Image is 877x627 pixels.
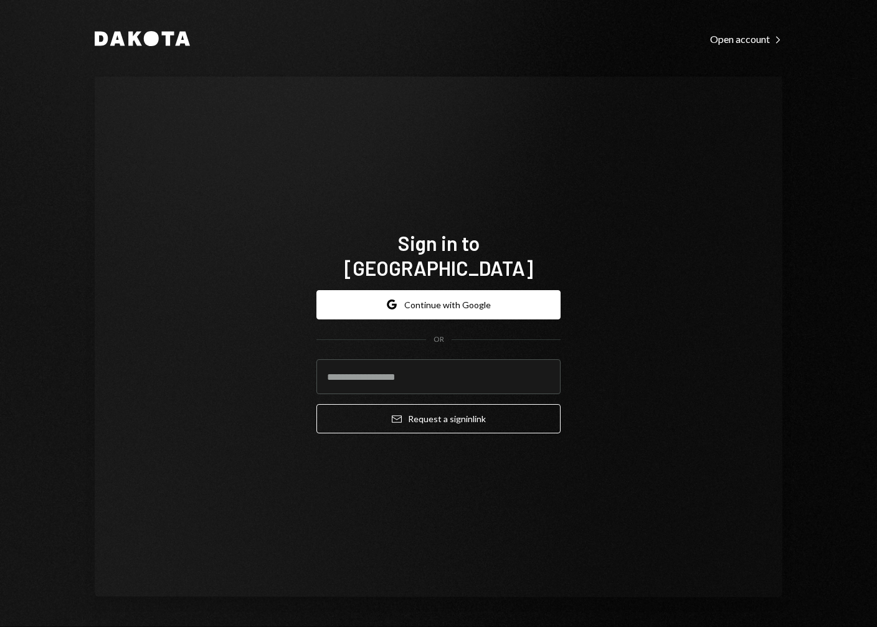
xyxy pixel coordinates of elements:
[710,33,782,45] div: Open account
[316,404,561,433] button: Request a signinlink
[316,290,561,319] button: Continue with Google
[710,32,782,45] a: Open account
[316,230,561,280] h1: Sign in to [GEOGRAPHIC_DATA]
[434,334,444,345] div: OR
